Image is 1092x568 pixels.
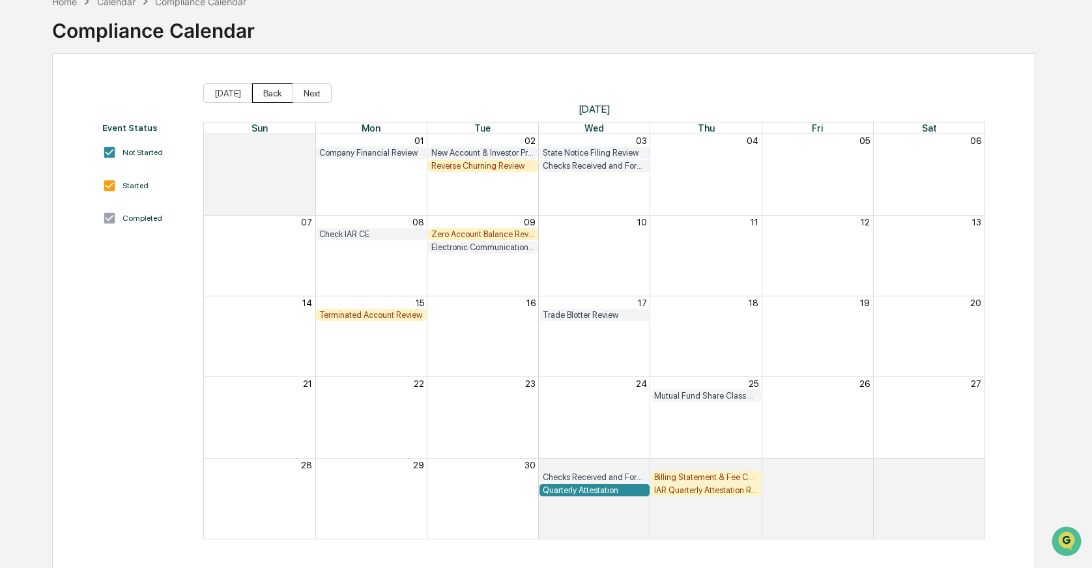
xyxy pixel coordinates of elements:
div: Zero Account Balance Review [431,229,535,239]
div: Reverse Churning Review [431,161,535,171]
span: [DATE] [203,103,985,115]
button: 28 [301,460,312,470]
button: 04 [970,460,981,470]
button: 23 [525,378,536,389]
button: 26 [859,378,870,389]
div: Month View [203,122,985,539]
span: Data Lookup [26,189,82,202]
button: 20 [970,298,981,308]
div: Terminated Account Review [319,310,423,320]
span: Sun [251,122,268,134]
span: Fri [812,122,823,134]
div: Check IAR CE [319,229,423,239]
div: Billing Statement & Fee Calculations Report Review [654,472,758,482]
button: 21 [303,378,312,389]
button: 10 [637,217,647,227]
button: 01 [414,135,424,146]
div: 🖐️ [13,165,23,176]
button: 02 [747,460,758,470]
button: 04 [747,135,758,146]
button: 18 [749,298,758,308]
span: Mon [362,122,381,134]
div: Mutual Fund Share Class Review [654,391,758,401]
div: Quarterly Attestation [543,485,646,495]
span: Wed [584,122,604,134]
img: 1746055101610-c473b297-6a78-478c-a979-82029cc54cd1 [13,100,36,123]
span: Attestations [108,164,162,177]
a: 🔎Data Lookup [8,184,87,207]
span: Preclearance [26,164,84,177]
div: Event Status [102,122,191,133]
a: 🖐️Preclearance [8,159,89,182]
div: 🔎 [13,190,23,201]
button: 06 [970,135,981,146]
button: 25 [749,378,758,389]
button: 16 [526,298,536,308]
button: 11 [751,217,758,227]
button: 08 [412,217,424,227]
div: State Notice Filing Review [543,148,646,158]
button: Back [252,83,293,103]
div: Started [122,181,149,190]
div: We're available if you need us! [44,113,165,123]
div: Compliance Calendar [52,8,255,42]
a: 🗄️Attestations [89,159,167,182]
div: IAR Quarterly Attestation Review [654,485,758,495]
button: 02 [524,135,536,146]
button: 30 [524,460,536,470]
button: Start new chat [222,104,237,119]
button: 27 [971,378,981,389]
button: [DATE] [203,83,252,103]
div: Trade Blotter Review [543,310,646,320]
div: Not Started [122,148,163,157]
span: Pylon [130,221,158,231]
button: 12 [861,217,870,227]
div: Checks Received and Forwarded Log [543,161,646,171]
div: Completed [122,214,162,223]
button: 31 [303,135,312,146]
button: 29 [413,460,424,470]
p: How can we help? [13,27,237,48]
button: 14 [302,298,312,308]
div: Company Financial Review [319,148,423,158]
div: Checks Received and Forwarded Log [543,472,646,482]
div: Electronic Communication Review [431,242,535,252]
span: Thu [698,122,715,134]
button: 17 [638,298,647,308]
div: New Account & Investor Profile Review [431,148,535,158]
span: Sat [922,122,937,134]
button: 07 [301,217,312,227]
button: 19 [860,298,870,308]
button: 13 [972,217,981,227]
button: 05 [859,135,870,146]
button: 03 [636,135,647,146]
div: Start new chat [44,100,214,113]
button: 01 [637,460,647,470]
button: 22 [414,378,424,389]
button: 09 [524,217,536,227]
a: Powered byPylon [92,220,158,231]
div: 🗄️ [94,165,105,176]
button: Next [293,83,332,103]
iframe: Open customer support [1050,525,1085,560]
button: 03 [859,460,870,470]
button: 15 [416,298,424,308]
span: Tue [474,122,491,134]
button: 24 [636,378,647,389]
